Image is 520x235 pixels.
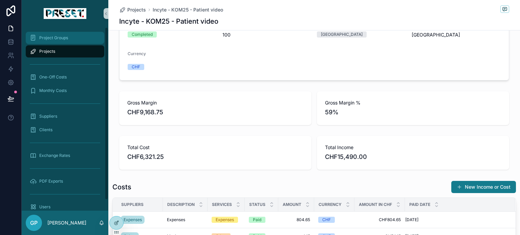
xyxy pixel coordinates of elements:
[222,31,312,38] span: 100
[167,217,185,222] span: Expenses
[30,219,38,227] span: GP
[39,74,67,80] span: One-Off Costs
[359,217,401,222] span: CHF804.65
[325,152,501,162] span: CHF15,490.00
[283,202,301,207] span: Amount
[127,144,303,151] span: Total Cost
[39,49,55,54] span: Projects
[128,51,146,56] span: Currency
[26,32,104,44] a: Project Groups
[26,85,104,97] a: Monthly Costs
[124,217,142,222] span: Expenses
[282,217,310,222] span: 804.65
[127,152,303,162] span: CHF6,321.25
[39,35,68,41] span: Project Groups
[39,88,67,93] span: Monthly Costs
[153,6,223,13] a: Incyte - KOM25 - Patient video
[325,108,501,117] span: 59%
[319,202,342,207] span: Currency
[451,181,516,193] button: New Income or Cost
[39,204,50,210] span: Users
[39,179,63,184] span: PDF Exports
[325,99,501,106] span: Gross Margin %
[26,71,104,83] a: One-Off Costs
[167,202,195,207] span: Description
[359,202,392,207] span: Amount in CHF
[44,8,86,19] img: App logo
[121,216,145,224] a: Expenses
[405,217,418,222] span: [DATE]
[127,99,303,106] span: Gross Margin
[39,127,52,133] span: Clients
[132,64,140,70] div: CHF
[325,144,501,151] span: Total Income
[216,217,234,223] div: Expenses
[321,31,363,38] div: [GEOGRAPHIC_DATA]
[409,202,430,207] span: Paid Date
[26,124,104,136] a: Clients
[212,202,232,207] span: Services
[249,202,265,207] span: Status
[119,17,218,26] h1: Incyte - KOM25 - Patient video
[22,27,108,211] div: scrollable content
[39,114,57,119] span: Suppliers
[26,45,104,57] a: Projects
[127,108,303,117] span: CHF9,168.75
[132,31,153,38] div: Completed
[119,6,146,13] a: Projects
[26,110,104,122] a: Suppliers
[26,149,104,162] a: Exchange Rates
[253,217,261,223] div: Paid
[112,182,131,192] h1: Costs
[127,6,146,13] span: Projects
[322,217,331,223] div: CHF
[47,219,86,226] p: [PERSON_NAME]
[26,201,104,213] a: Users
[26,175,104,187] a: PDF Exports
[412,31,501,38] span: [GEOGRAPHIC_DATA]
[39,153,70,158] span: Exchange Rates
[121,202,144,207] span: Suppliers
